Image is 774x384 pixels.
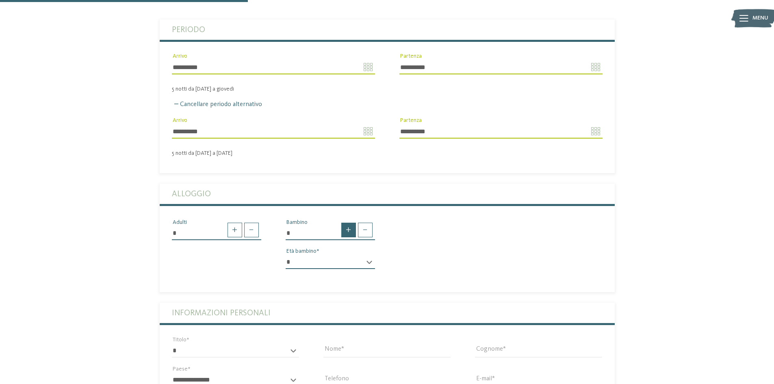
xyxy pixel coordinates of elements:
label: Alloggio [172,184,603,204]
label: Cancellare periodo alternativo [172,101,262,108]
div: 5 notti da [DATE] a [DATE] [160,150,615,157]
label: Informazioni personali [172,303,603,323]
div: 5 notti da [DATE] a giovedì [160,86,615,93]
label: Periodo [172,20,603,40]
